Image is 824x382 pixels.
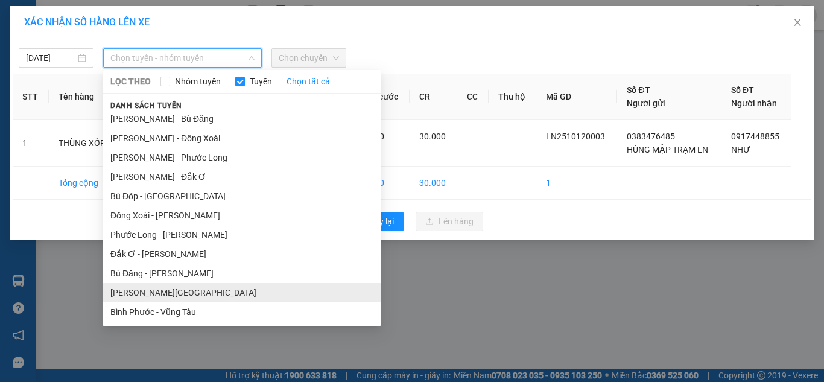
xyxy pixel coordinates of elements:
span: down [248,54,255,62]
span: NHƯ [731,145,750,154]
div: VP Lộc Ninh [10,10,86,39]
li: Phước Long - [PERSON_NAME] [103,225,381,244]
li: Bù Đốp - [GEOGRAPHIC_DATA] [103,186,381,206]
li: [PERSON_NAME] - Đồng Xoài [103,129,381,148]
input: 12/10/2025 [26,51,75,65]
span: Chọn chuyến [279,49,339,67]
span: Số ĐT [731,85,754,95]
th: STT [13,74,49,120]
th: Tên hàng [49,74,118,120]
li: [PERSON_NAME] - Phước Long [103,148,381,167]
span: Danh sách tuyến [103,100,189,111]
div: NHƯ [94,39,176,54]
span: Người nhận [731,98,777,108]
li: [PERSON_NAME] - Bù Đăng [103,109,381,129]
span: Nhận: [94,11,123,24]
li: Đồng Xoài - [PERSON_NAME] [103,206,381,225]
span: Chọn tuyến - nhóm tuyến [110,49,255,67]
span: Người gửi [627,98,665,108]
th: CC [457,74,489,120]
span: 0917448855 [731,132,779,141]
span: 30.000 [419,132,446,141]
td: Tổng cộng [49,167,118,200]
li: Đắk Ơ - [PERSON_NAME] [103,244,381,264]
button: Close [781,6,814,40]
th: Thu hộ [489,74,537,120]
span: LN2510120003 [546,132,605,141]
li: [PERSON_NAME][GEOGRAPHIC_DATA] [103,283,381,302]
button: uploadLên hàng [416,212,483,231]
span: Nhóm tuyến [170,75,226,88]
td: 1 [536,167,617,200]
td: 1 [13,120,49,167]
span: Gửi: [10,11,29,24]
span: Tuyến [245,75,277,88]
span: close [793,18,802,27]
li: Bình Phước - Vũng Tàu [103,302,381,322]
a: Chọn tất cả [287,75,330,88]
div: HÙNG MẬP TRẠM LN [10,39,86,68]
li: Bù Đăng - [PERSON_NAME] [103,264,381,283]
span: LỌC THEO [110,75,151,88]
td: 30.000 [410,167,457,200]
span: HÙNG MẬP TRẠM LN [627,145,708,154]
th: CR [410,74,457,120]
span: XÁC NHẬN SỐ HÀNG LÊN XE [24,16,150,28]
td: THÙNG XỐP [49,120,118,167]
li: [PERSON_NAME] - Đắk Ơ [103,167,381,186]
th: Mã GD [536,74,617,120]
span: 0383476485 [627,132,675,141]
div: VP Bình Triệu [94,10,176,39]
span: Số ĐT [627,85,650,95]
